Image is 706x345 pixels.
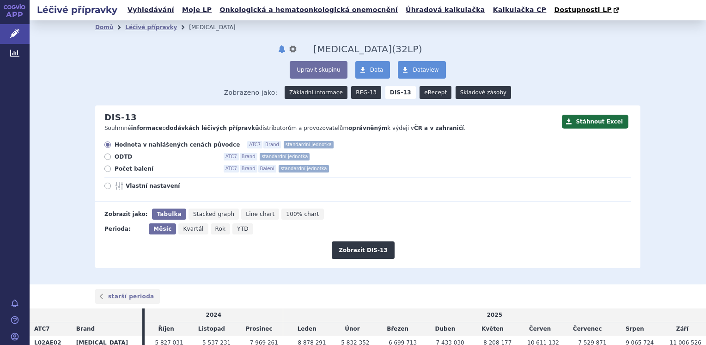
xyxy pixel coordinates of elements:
div: Perioda: [104,223,144,234]
td: 2025 [283,308,706,322]
a: Onkologická a hematoonkologická onemocnění [217,4,401,16]
span: Tabulka [157,211,181,217]
span: YTD [237,226,249,232]
a: Skladové zásoby [456,86,511,99]
span: LEUPRORELIN [313,43,392,55]
p: Souhrnné o distributorům a provozovatelům k výdeji v . [104,124,557,132]
a: Vyhledávání [125,4,177,16]
a: starší perioda [95,289,160,304]
a: Dostupnosti LP [551,4,624,17]
span: Dostupnosti LP [554,6,612,13]
td: Duben [421,322,469,336]
a: Kalkulačka CP [490,4,549,16]
strong: dodávkách léčivých přípravků [166,125,259,131]
span: 32 [396,43,408,55]
span: ATC7 [224,153,239,160]
td: Říjen [145,322,188,336]
td: Březen [374,322,421,336]
span: Počet balení [115,165,216,172]
td: Prosinec [235,322,283,336]
a: REG-13 [351,86,381,99]
span: Brand [76,326,95,332]
span: ATC7 [247,141,262,148]
span: Hodnota v nahlášených cenách původce [115,141,240,148]
td: Únor [331,322,374,336]
span: Dataview [413,67,438,73]
span: Line chart [246,211,274,217]
span: Brand [240,165,257,172]
a: Základní informace [285,86,347,99]
h2: DIS-13 [104,112,137,123]
span: Brand [263,141,281,148]
span: Kvartál [183,226,203,232]
span: Rok [215,226,226,232]
strong: DIS-13 [385,86,416,99]
li: LEUPRORELIN [189,20,247,34]
h2: Léčivé přípravky [30,3,125,16]
a: Léčivé přípravky [125,24,177,31]
span: ODTD [115,153,216,160]
div: Zobrazit jako: [104,209,147,220]
button: Upravit skupinu [290,61,347,79]
span: standardní jednotka [279,165,329,172]
span: ATC7 [224,165,239,172]
td: Září [658,322,706,336]
button: notifikace [277,43,286,55]
td: Červen [516,322,564,336]
span: Data [370,67,383,73]
span: standardní jednotka [260,153,310,160]
a: Dataview [398,61,445,79]
span: Stacked graph [193,211,234,217]
td: Červenec [564,322,611,336]
span: standardní jednotka [284,141,334,148]
span: Měsíc [153,226,171,232]
span: Balení [258,165,276,172]
td: 2024 [145,308,283,322]
strong: oprávněným [348,125,387,131]
a: Moje LP [179,4,214,16]
span: ATC7 [34,326,50,332]
span: Brand [240,153,257,160]
span: Vlastní nastavení [126,182,227,190]
span: 100% chart [286,211,319,217]
strong: informace [131,125,163,131]
a: Data [355,61,390,79]
a: eRecept [420,86,451,99]
span: ( LP) [392,43,422,55]
a: Úhradová kalkulačka [403,4,488,16]
button: nastavení [288,43,298,55]
td: Srpen [611,322,659,336]
span: Zobrazeno jako: [224,86,278,99]
td: Leden [283,322,330,336]
button: Stáhnout Excel [562,115,628,129]
td: Listopad [188,322,236,336]
button: Zobrazit DIS-13 [332,241,394,259]
td: Květen [469,322,517,336]
a: Domů [95,24,113,31]
strong: ČR a v zahraničí [414,125,464,131]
